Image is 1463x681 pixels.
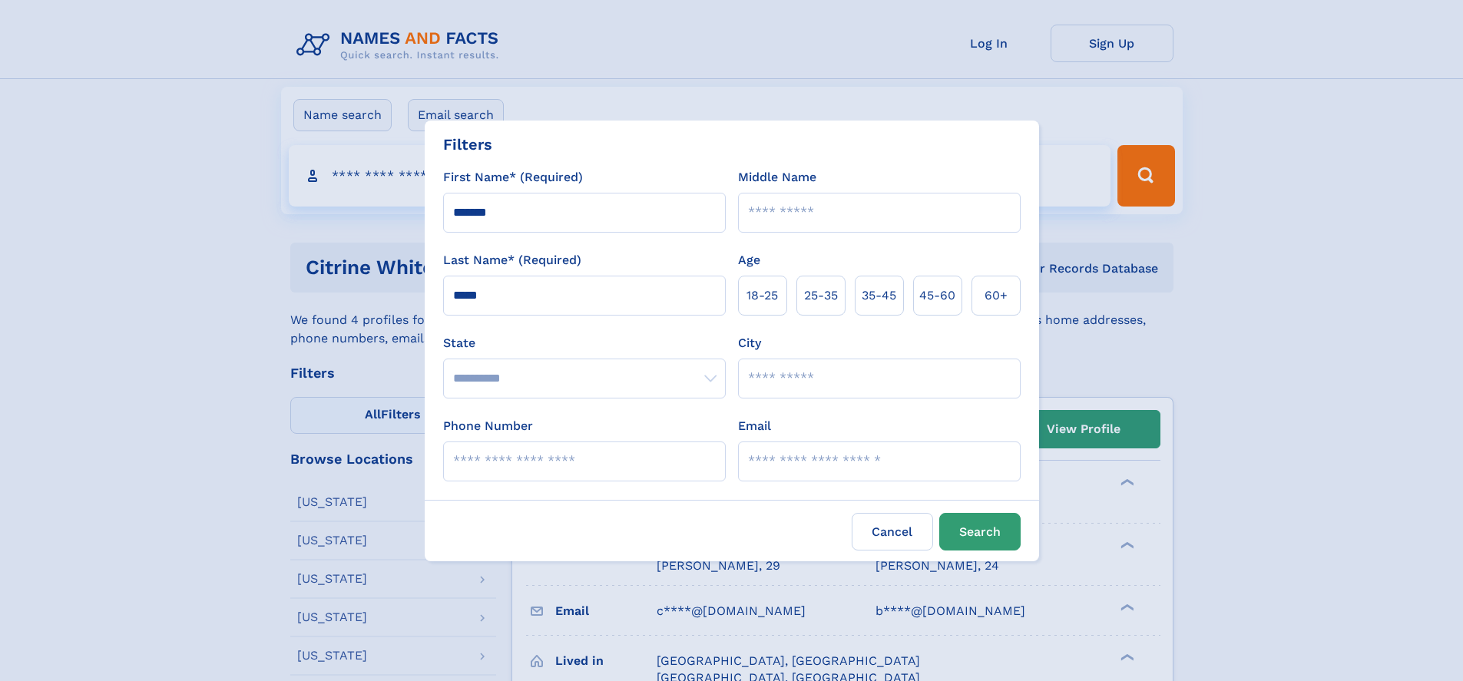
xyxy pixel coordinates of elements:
[443,251,581,269] label: Last Name* (Required)
[738,334,761,352] label: City
[738,417,771,435] label: Email
[443,417,533,435] label: Phone Number
[852,513,933,550] label: Cancel
[862,286,896,305] span: 35‑45
[738,251,760,269] label: Age
[919,286,955,305] span: 45‑60
[443,334,726,352] label: State
[443,168,583,187] label: First Name* (Required)
[443,133,492,156] div: Filters
[939,513,1021,550] button: Search
[985,286,1008,305] span: 60+
[804,286,838,305] span: 25‑35
[738,168,816,187] label: Middle Name
[746,286,778,305] span: 18‑25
